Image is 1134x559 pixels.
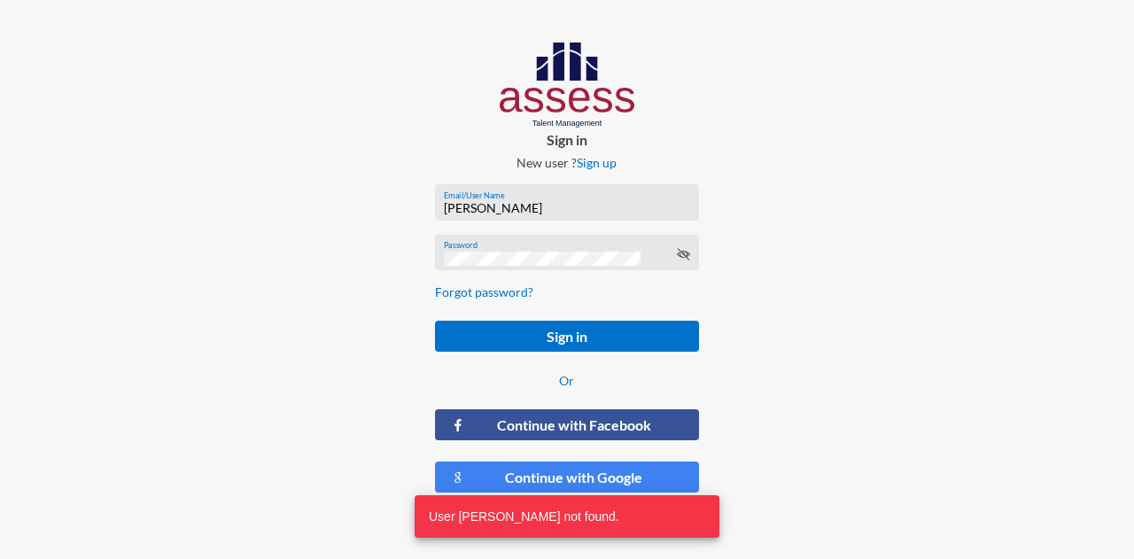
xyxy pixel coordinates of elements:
[435,284,533,299] a: Forgot password?
[577,155,617,170] a: Sign up
[429,508,619,525] span: User [PERSON_NAME] not found.
[435,462,700,493] button: Continue with Google
[435,409,700,440] button: Continue with Facebook
[421,131,714,148] p: Sign in
[500,43,635,128] img: AssessLogoo.svg
[444,201,690,215] input: Email/User Name
[435,373,700,388] p: Or
[421,155,714,170] p: New user ?
[435,321,700,352] button: Sign in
